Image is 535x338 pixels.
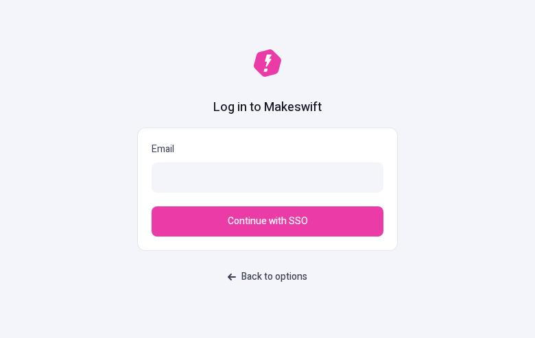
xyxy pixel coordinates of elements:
[152,162,383,193] input: Email
[213,99,322,117] h1: Log in to Makeswift
[219,265,316,289] a: Back to options
[152,142,383,157] p: Email
[228,214,308,229] span: Continue with SSO
[152,206,383,237] button: Continue with SSO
